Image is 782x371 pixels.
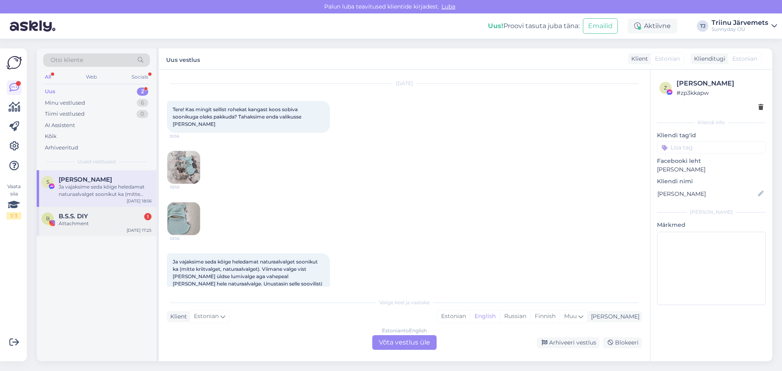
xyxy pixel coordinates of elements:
img: Attachment [167,202,200,235]
p: Märkmed [657,221,766,229]
div: Estonian to English [382,327,427,334]
span: z [664,85,667,91]
div: [DATE] 18:56 [127,198,152,204]
p: Kliendi nimi [657,177,766,186]
span: 18:56 [170,184,200,190]
a: Triinu JärvemetsSunnyday OÜ [712,20,777,33]
div: Arhiveeri vestlus [537,337,600,348]
div: Klienditugi [691,55,725,63]
div: Attachment [59,220,152,227]
div: Estonian [437,310,470,323]
div: Minu vestlused [45,99,85,107]
div: Blokeeri [603,337,642,348]
b: Uus! [488,22,503,30]
div: Ja vajaksime seda kõige heledamat naturaalvalget soonikut ka (mitte kriitvalget, naturaalvalget).... [59,183,152,198]
input: Lisa nimi [657,189,756,198]
p: Facebooki leht [657,157,766,165]
div: # zp3kkapw [677,88,763,97]
div: Triinu Järvemets [712,20,768,26]
div: Socials [130,72,150,82]
div: [PERSON_NAME] [677,79,763,88]
div: Proovi tasuta juba täna: [488,21,580,31]
div: Russian [500,310,530,323]
span: B [46,215,50,222]
span: Ja vajaksime seda kõige heledamat naturaalvalget soonikut ka (mitte kriitvalget, naturaalvalget).... [173,259,323,294]
input: Lisa tag [657,141,766,154]
span: Estonian [655,55,680,63]
span: Sirel Rootsma [59,176,112,183]
div: Valige keel ja vastake [167,299,642,306]
img: Askly Logo [7,55,22,70]
div: Uus [45,88,55,96]
span: Muu [564,312,577,320]
div: Sunnyday OÜ [712,26,768,33]
div: [PERSON_NAME] [588,312,639,321]
span: 18:56 [170,235,200,241]
div: Tiimi vestlused [45,110,85,118]
div: Arhiveeritud [45,144,78,152]
span: Tere! Kas mingit sellist rohekat kangast koos sobiva soonikuga oleks pakkuda? Tahaksime enda vali... [173,106,303,127]
div: [DATE] 17:25 [127,227,152,233]
div: Klient [167,312,187,321]
div: 1 [144,213,152,220]
div: [DATE] [167,80,642,87]
div: 0 [136,110,148,118]
div: Kõik [45,132,57,140]
span: Estonian [194,312,219,321]
div: TJ [697,20,708,32]
div: 1 / 3 [7,212,21,220]
div: English [470,310,500,323]
span: B.S.S. DIY [59,213,88,220]
span: Estonian [732,55,757,63]
button: Emailid [583,18,618,34]
div: [PERSON_NAME] [657,209,766,216]
div: All [43,72,53,82]
div: Klient [628,55,648,63]
div: Aktiivne [628,19,677,33]
div: Vaata siia [7,183,21,220]
p: Kliendi tag'id [657,131,766,140]
div: 2 [137,88,148,96]
img: Attachment [167,151,200,184]
label: Uus vestlus [166,53,200,64]
p: [PERSON_NAME] [657,165,766,174]
div: Võta vestlus üle [372,335,437,350]
span: Uued vestlused [78,158,116,165]
div: 6 [137,99,148,107]
span: Luba [439,3,458,10]
div: Kliendi info [657,119,766,126]
div: AI Assistent [45,121,75,130]
span: 18:56 [169,133,200,139]
span: Otsi kliente [51,56,83,64]
div: Finnish [530,310,560,323]
span: S [46,179,49,185]
div: Web [84,72,99,82]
